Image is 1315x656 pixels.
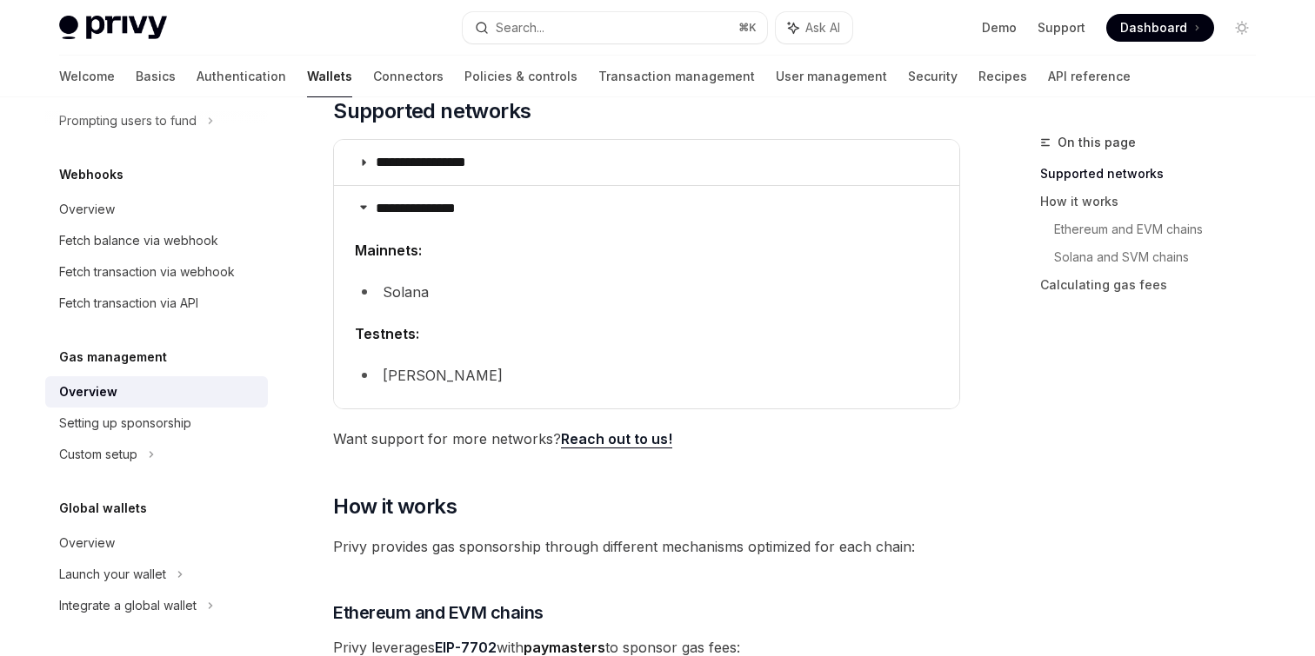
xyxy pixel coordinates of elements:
[1048,56,1131,97] a: API reference
[59,262,235,282] div: Fetch transaction via webhook
[355,325,419,342] strong: Testnets:
[59,381,117,402] div: Overview
[59,564,166,585] div: Launch your wallet
[197,56,286,97] a: Authentication
[45,408,268,439] a: Setting up sponsorship
[496,17,544,38] div: Search...
[1040,271,1270,299] a: Calculating gas fees
[1120,19,1187,36] span: Dashboard
[978,56,1027,97] a: Recipes
[776,56,887,97] a: User management
[463,12,767,43] button: Search...⌘K
[982,19,1017,36] a: Demo
[45,225,268,256] a: Fetch balance via webhook
[1040,160,1270,188] a: Supported networks
[464,56,577,97] a: Policies & controls
[1040,188,1270,215] a: How it works
[1228,14,1256,42] button: Toggle dark mode
[561,430,672,448] a: Reach out to us!
[45,527,268,559] a: Overview
[45,194,268,225] a: Overview
[59,164,123,185] h5: Webhooks
[908,56,958,97] a: Security
[524,639,605,656] strong: paymasters
[59,16,167,40] img: light logo
[598,56,755,97] a: Transaction management
[1058,132,1136,153] span: On this page
[333,534,960,559] span: Privy provides gas sponsorship through different mechanisms optimized for each chain:
[59,533,115,553] div: Overview
[1106,14,1214,42] a: Dashboard
[59,498,147,519] h5: Global wallets
[59,444,137,465] div: Custom setup
[307,56,352,97] a: Wallets
[738,21,757,35] span: ⌘ K
[373,56,444,97] a: Connectors
[355,280,938,304] li: Solana
[1038,19,1085,36] a: Support
[333,600,544,625] span: Ethereum and EVM chains
[45,288,268,319] a: Fetch transaction via API
[45,376,268,408] a: Overview
[333,493,457,520] span: How it works
[355,242,422,259] strong: Mainnets:
[1054,243,1270,271] a: Solana and SVM chains
[59,595,197,616] div: Integrate a global wallet
[45,256,268,288] a: Fetch transaction via webhook
[805,19,840,36] span: Ask AI
[355,363,938,388] li: [PERSON_NAME]
[776,12,852,43] button: Ask AI
[59,56,115,97] a: Welcome
[1054,215,1270,243] a: Ethereum and EVM chains
[136,56,176,97] a: Basics
[59,230,218,251] div: Fetch balance via webhook
[333,97,531,125] span: Supported networks
[59,413,191,434] div: Setting up sponsorship
[333,427,960,451] span: Want support for more networks?
[59,199,115,220] div: Overview
[59,347,167,368] h5: Gas management
[59,293,198,314] div: Fetch transaction via API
